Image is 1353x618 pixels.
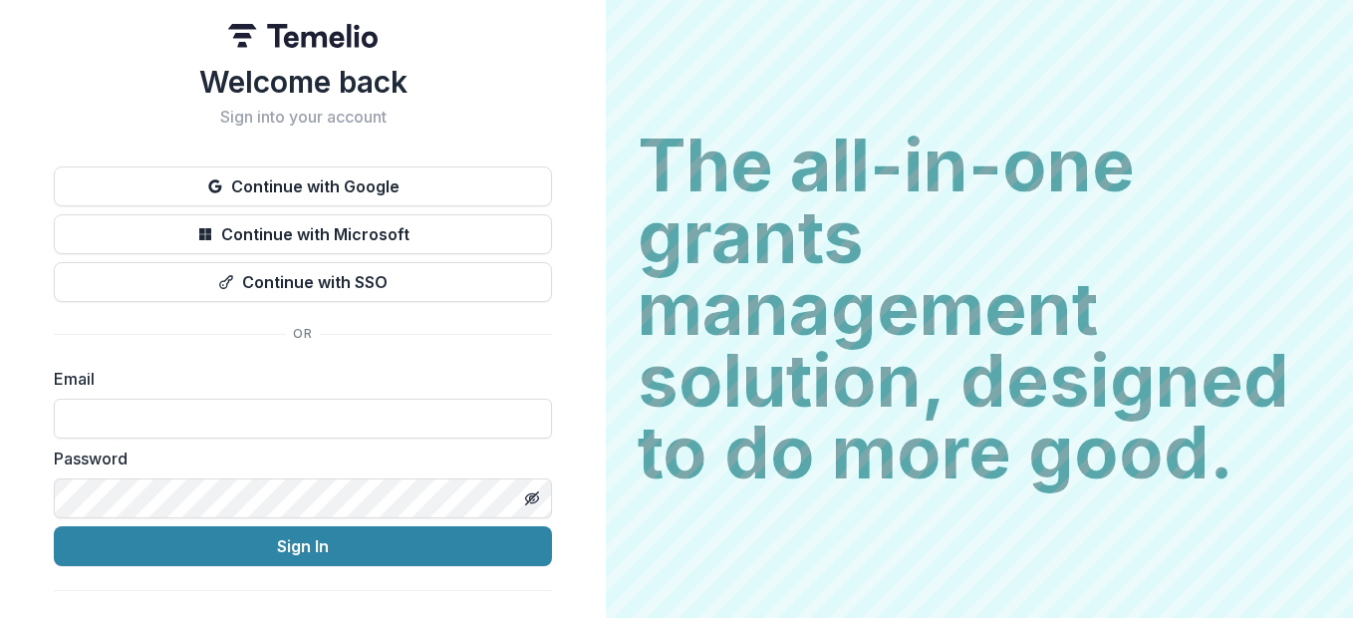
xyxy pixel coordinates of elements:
button: Continue with Google [54,166,552,206]
button: Toggle password visibility [516,482,548,514]
button: Continue with SSO [54,262,552,302]
button: Sign In [54,526,552,566]
h1: Welcome back [54,64,552,100]
label: Password [54,447,540,470]
h2: Sign into your account [54,108,552,127]
img: Temelio [228,24,378,48]
label: Email [54,367,540,391]
button: Continue with Microsoft [54,214,552,254]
